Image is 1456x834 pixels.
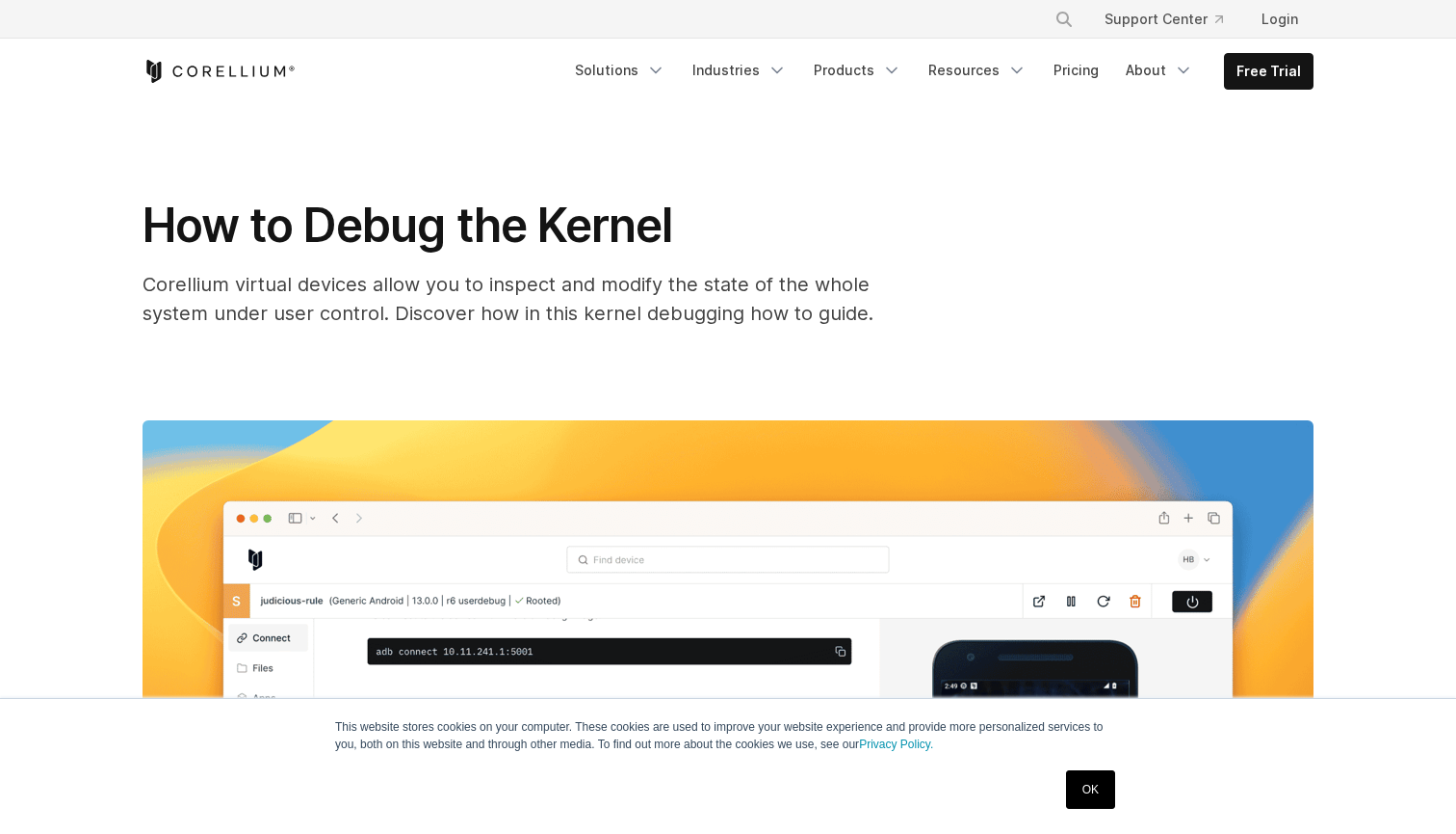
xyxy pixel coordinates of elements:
[1114,53,1205,88] a: About
[681,53,798,88] a: Industries
[859,738,933,751] a: Privacy Policy.
[1066,770,1115,809] a: OK
[563,53,1313,90] div: Navigation Menu
[1089,2,1238,37] a: Support Center
[1225,54,1313,89] a: Free Trial
[917,53,1038,88] a: Resources
[143,273,873,325] span: Corellium virtual devices allow you to inspect and modify the state of the whole system under use...
[563,53,677,88] a: Solutions
[143,197,672,254] span: How to Debug the Kernel
[1047,2,1081,37] button: Search
[335,718,1121,753] p: This website stores cookies on your computer. These cookies are used to improve your website expe...
[802,53,913,88] a: Products
[1042,53,1110,88] a: Pricing
[1246,2,1313,37] a: Login
[143,60,296,83] a: Corellium Home
[1031,2,1313,37] div: Navigation Menu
